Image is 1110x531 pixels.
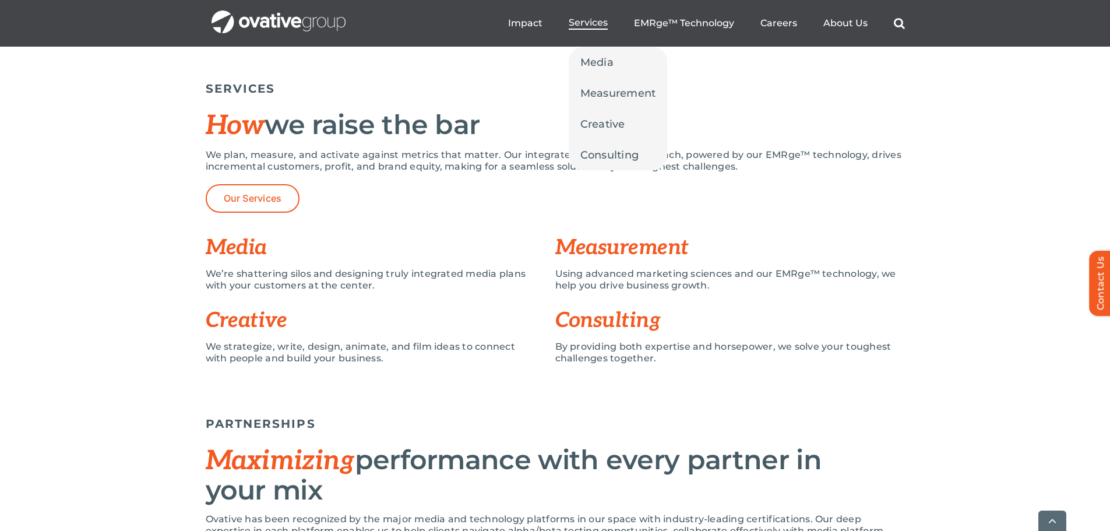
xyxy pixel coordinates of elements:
[580,147,639,163] span: Consulting
[206,445,905,505] h2: performance with every partner in your mix
[580,116,625,132] span: Creative
[569,140,668,170] a: Consulting
[760,17,797,29] a: Careers
[206,309,555,332] h3: Creative
[224,193,282,204] span: Our Services
[206,110,905,140] h2: we raise the bar
[206,445,355,477] span: Maximizing
[206,82,905,96] h5: SERVICES
[206,110,265,142] span: How
[569,78,668,108] a: Measurement
[508,5,905,42] nav: Menu
[894,17,905,29] a: Search
[206,417,905,431] h5: PARTNERSHIPS
[555,309,905,332] h3: Consulting
[580,54,614,71] span: Media
[569,109,668,139] a: Creative
[555,341,905,364] p: By providing both expertise and horsepower, we solve your toughest challenges together.
[569,47,668,78] a: Media
[555,236,905,259] h3: Measurement
[580,85,656,101] span: Measurement
[569,17,608,30] a: Services
[634,17,734,29] a: EMRge™ Technology
[206,184,300,213] a: Our Services
[555,268,905,291] p: Using advanced marketing sciences and our EMRge™ technology, we help you drive business growth.
[569,17,608,29] span: Services
[206,149,905,173] p: We plan, measure, and activate against metrics that matter. Our integrated marketing approach, po...
[206,268,538,291] p: We’re shattering silos and designing truly integrated media plans with your customers at the center.
[212,9,346,20] a: OG_Full_horizontal_WHT
[206,341,538,364] p: We strategize, write, design, animate, and film ideas to connect with people and build your busin...
[508,17,542,29] a: Impact
[206,236,555,259] h3: Media
[823,17,868,29] a: About Us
